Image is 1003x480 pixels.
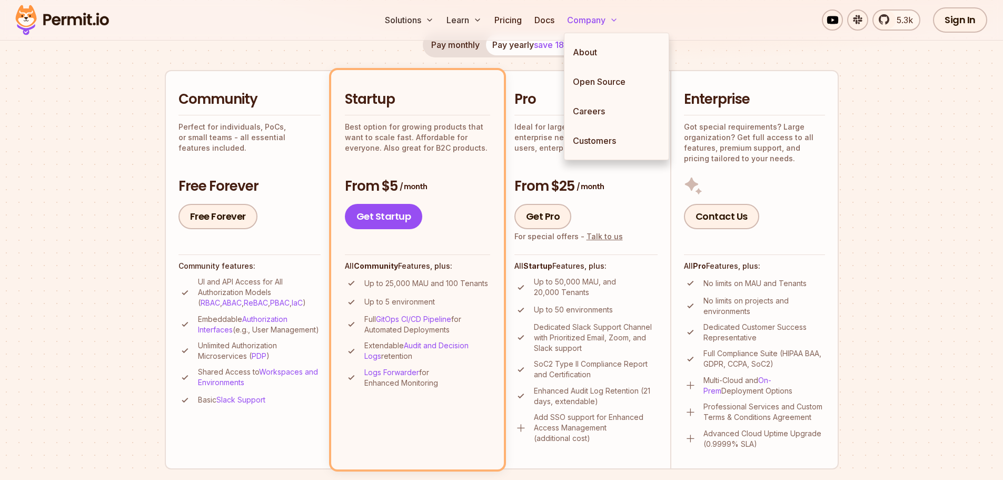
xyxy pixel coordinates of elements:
p: No limits on projects and environments [703,296,825,317]
a: Pricing [490,9,526,31]
h3: From $25 [514,177,658,196]
a: ABAC [222,298,242,307]
strong: Community [354,261,398,270]
span: 5.3k [890,14,913,26]
a: Free Forever [178,204,257,229]
button: Pay monthly [425,34,486,55]
a: Talk to us [587,232,623,241]
p: for Enhanced Monitoring [364,367,490,388]
a: IaC [292,298,303,307]
span: / month [577,181,604,192]
p: Enhanced Audit Log Retention (21 days, extendable) [534,386,658,407]
a: Careers [564,96,669,126]
strong: Pro [693,261,706,270]
a: About [564,37,669,67]
h4: All Features, plus: [684,261,825,271]
p: Got special requirements? Large organization? Get full access to all features, premium support, a... [684,122,825,164]
h2: Pro [514,90,658,109]
a: Docs [530,9,559,31]
a: Contact Us [684,204,759,229]
h4: All Features, plus: [345,261,490,271]
p: Up to 50,000 MAU, and 20,000 Tenants [534,277,658,298]
p: Up to 5 environment [364,297,435,307]
p: Embeddable (e.g., User Management) [198,314,321,335]
a: PDP [252,351,266,360]
p: Full Compliance Suite (HIPAA BAA, GDPR, CCPA, SoC2) [703,348,825,369]
img: Permit logo [11,2,114,38]
a: Open Source [564,67,669,96]
a: Logs Forwarder [364,368,419,377]
span: / month [400,181,427,192]
p: Multi-Cloud and Deployment Options [703,375,825,396]
p: SoC2 Type II Compliance Report and Certification [534,359,658,380]
p: Full for Automated Deployments [364,314,490,335]
p: Ideal for larger applications with enterprise needs. Pay only for active users, enterprise featur... [514,122,658,153]
button: Company [563,9,622,31]
a: Get Startup [345,204,423,229]
strong: Startup [523,261,552,270]
p: Advanced Cloud Uptime Upgrade (0.9999% SLA) [703,428,825,449]
h2: Enterprise [684,90,825,109]
a: On-Prem [703,376,771,395]
p: UI and API Access for All Authorization Models ( , , , , ) [198,277,321,308]
button: Learn [442,9,486,31]
a: Audit and Decision Logs [364,341,469,360]
a: Slack Support [216,395,265,404]
p: Shared Access to [198,367,321,388]
h2: Community [178,90,321,109]
a: Authorization Interfaces [198,315,287,334]
a: Get Pro [514,204,572,229]
p: Up to 50 environments [534,305,613,315]
h3: Free Forever [178,177,321,196]
p: Add SSO support for Enhanced Access Management (additional cost) [534,412,658,444]
p: Up to 25,000 MAU and 100 Tenants [364,278,488,289]
p: Basic [198,395,265,405]
a: Sign In [933,7,987,33]
p: Perfect for individuals, PoCs, or small teams - all essential features included. [178,122,321,153]
p: Best option for growing products that want to scale fast. Affordable for everyone. Also great for... [345,122,490,153]
a: GitOps CI/CD Pipeline [376,315,451,324]
a: 5.3k [872,9,920,31]
a: ReBAC [244,298,268,307]
h4: Community features: [178,261,321,271]
h3: From $5 [345,177,490,196]
button: Solutions [381,9,438,31]
p: Dedicated Slack Support Channel with Prioritized Email, Zoom, and Slack support [534,322,658,354]
a: RBAC [201,298,220,307]
p: Dedicated Customer Success Representative [703,322,825,343]
p: Professional Services and Custom Terms & Conditions Agreement [703,401,825,423]
h4: All Features, plus: [514,261,658,271]
p: No limits on MAU and Tenants [703,278,807,289]
p: Extendable retention [364,340,490,361]
a: PBAC [270,298,290,307]
div: For special offers - [514,231,623,242]
a: Customers [564,126,669,155]
h2: Startup [345,90,490,109]
p: Unlimited Authorization Microservices ( ) [198,340,321,361]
